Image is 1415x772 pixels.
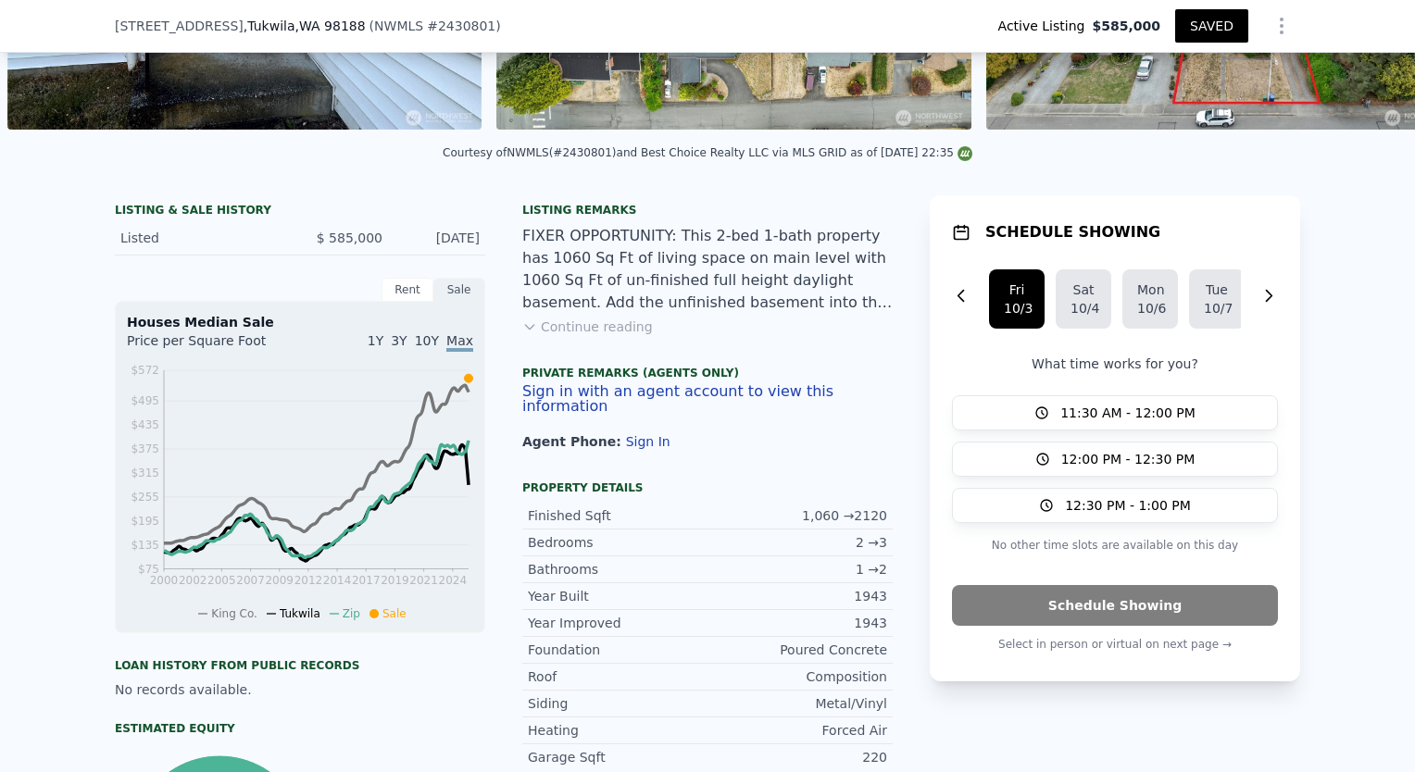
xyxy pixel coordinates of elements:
div: Tue [1204,280,1230,299]
tspan: 2024 [439,574,468,587]
div: Private Remarks (Agents Only) [522,366,893,384]
button: Tue10/7 [1189,269,1245,329]
tspan: $135 [131,539,159,552]
div: Bedrooms [528,533,707,552]
tspan: $255 [131,491,159,504]
span: [STREET_ADDRESS] [115,17,244,35]
span: Max [446,333,473,352]
tspan: $75 [138,563,159,576]
span: # 2430801 [427,19,495,33]
tspan: 2019 [381,574,409,587]
p: What time works for you? [952,355,1278,373]
img: NWMLS Logo [958,146,972,161]
button: 11:30 AM - 12:00 PM [952,395,1278,430]
span: , Tukwila [244,17,366,35]
button: Sign in with an agent account to view this information [522,384,893,414]
button: Sat10/4 [1056,269,1111,329]
button: SAVED [1175,9,1248,43]
div: Composition [707,667,887,686]
div: Foundation [528,641,707,659]
div: Loan history from public records [115,658,485,673]
div: 2 → 3 [707,533,887,552]
div: Houses Median Sale [127,313,473,331]
div: Garage Sqft [528,748,707,766]
tspan: 2005 [207,574,236,587]
span: 11:30 AM - 12:00 PM [1060,404,1196,422]
div: Price per Square Foot [127,331,300,361]
tspan: 2000 [150,574,179,587]
tspan: 2021 [409,574,438,587]
span: 1Y [368,333,383,348]
div: Mon [1137,280,1163,299]
div: Rent [382,278,433,302]
div: Poured Concrete [707,641,887,659]
div: 1943 [707,587,887,605]
div: LISTING & SALE HISTORY [115,203,485,221]
div: Siding [528,694,707,713]
h1: SCHEDULE SHOWING [985,221,1160,243]
button: Show Options [1263,7,1300,44]
tspan: 2017 [352,574,381,587]
span: Agent Phone: [522,434,626,449]
span: 12:00 PM - 12:30 PM [1061,450,1196,468]
div: Finished Sqft [528,506,707,525]
div: Year Built [528,587,707,605]
span: $ 585,000 [317,230,382,245]
div: 10/7 [1204,299,1230,318]
button: 12:30 PM - 1:00 PM [952,488,1278,523]
div: Roof [528,667,707,686]
span: King Co. [211,607,257,620]
button: Schedule Showing [952,585,1278,626]
div: FIXER OPPORTUNITY: This 2-bed 1-bath property has 1060 Sq Ft of living space on main level with 1... [522,225,893,314]
button: Sign In [626,434,670,449]
button: Fri10/3 [989,269,1045,329]
div: 1943 [707,614,887,632]
tspan: $315 [131,467,159,479]
div: Property details [522,480,893,495]
div: 220 [707,748,887,766]
span: $585,000 [1092,17,1160,35]
span: Zip [343,607,360,620]
span: 3Y [391,333,407,348]
tspan: 2009 [265,574,294,587]
div: Listed [120,229,285,247]
tspan: 2012 [294,574,323,587]
div: 10/6 [1137,299,1163,318]
div: 1 → 2 [707,560,887,579]
span: Active Listing [998,17,1093,35]
tspan: $435 [131,418,159,431]
div: Courtesy of NWMLS (#2430801) and Best Choice Realty LLC via MLS GRID as of [DATE] 22:35 [443,146,972,159]
div: 1,060 → 2120 [707,506,887,525]
span: 10Y [415,333,439,348]
tspan: 2014 [323,574,352,587]
button: Continue reading [522,318,653,336]
p: No other time slots are available on this day [952,534,1278,556]
tspan: $495 [131,394,159,407]
span: 12:30 PM - 1:00 PM [1065,496,1191,515]
div: Estimated Equity [115,721,485,736]
p: Select in person or virtual on next page → [952,633,1278,655]
div: Year Improved [528,614,707,632]
div: Forced Air [707,721,887,740]
div: Metal/Vinyl [707,694,887,713]
tspan: $195 [131,515,159,528]
tspan: 2002 [179,574,207,587]
tspan: 2007 [236,574,265,587]
span: , WA 98188 [295,19,366,33]
div: Heating [528,721,707,740]
div: Listing remarks [522,203,893,218]
div: 10/3 [1004,299,1030,318]
span: NWMLS [374,19,423,33]
div: Sat [1071,280,1096,299]
button: 12:00 PM - 12:30 PM [952,442,1278,477]
div: [DATE] [397,229,480,247]
div: Sale [433,278,485,302]
div: Fri [1004,280,1030,299]
div: 10/4 [1071,299,1096,318]
span: Tukwila [280,607,320,620]
div: ( ) [369,17,501,35]
button: Mon10/6 [1122,269,1178,329]
div: Bathrooms [528,560,707,579]
div: No records available. [115,680,485,699]
span: Sale [382,607,407,620]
